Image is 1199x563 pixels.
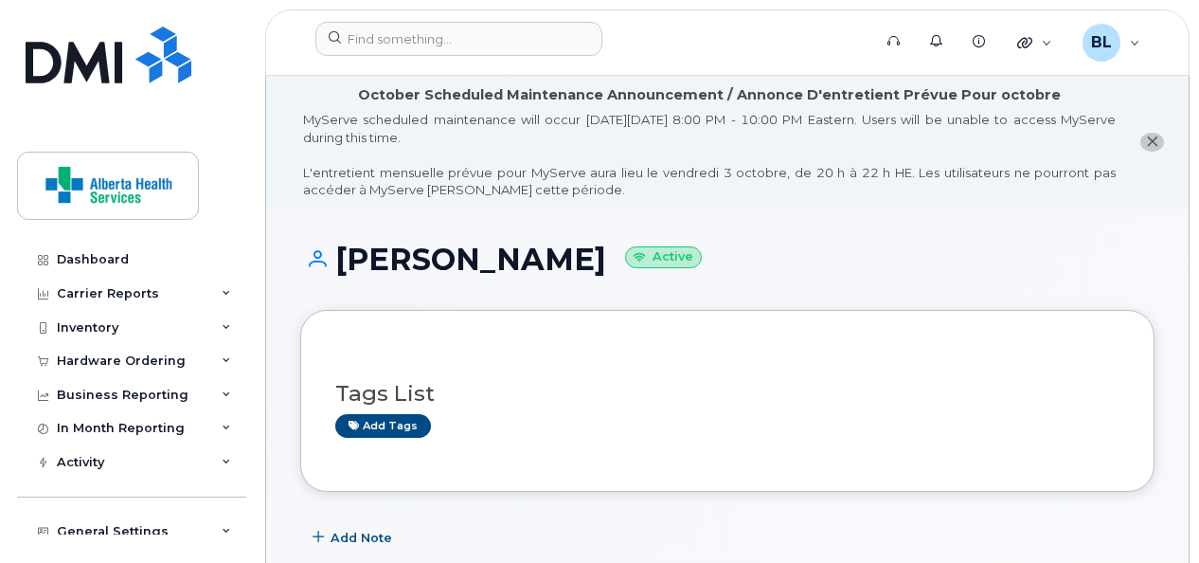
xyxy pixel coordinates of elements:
h3: Tags List [335,382,1119,406]
span: Add Note [331,529,392,547]
div: October Scheduled Maintenance Announcement / Annonce D'entretient Prévue Pour octobre [358,85,1061,105]
button: Add Note [300,520,408,554]
a: Add tags [335,414,431,438]
small: Active [625,246,702,268]
button: close notification [1140,133,1164,153]
h1: [PERSON_NAME] [300,243,1154,276]
div: MyServe scheduled maintenance will occur [DATE][DATE] 8:00 PM - 10:00 PM Eastern. Users will be u... [303,111,1116,199]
